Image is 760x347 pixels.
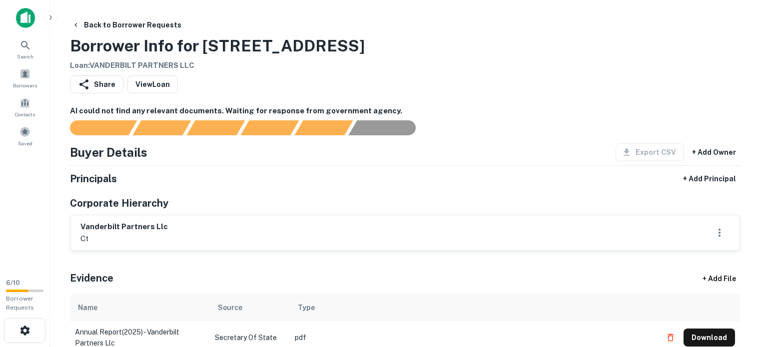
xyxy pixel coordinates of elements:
[688,143,740,161] button: + Add Owner
[3,64,47,91] a: Borrowers
[70,143,147,161] h4: Buyer Details
[186,120,245,135] div: Documents found, AI parsing details...
[132,120,191,135] div: Your request is received and processing...
[127,75,178,93] a: ViewLoan
[290,294,657,322] th: Type
[684,270,754,288] div: + Add File
[210,294,290,322] th: Source
[662,330,680,346] button: Delete file
[70,34,365,58] h3: Borrower Info for [STREET_ADDRESS]
[70,75,123,93] button: Share
[684,329,735,347] button: Download
[80,233,168,245] p: ct
[70,105,740,117] h6: AI could not find any relevant documents. Waiting for response from government agency.
[240,120,299,135] div: Principals found, AI now looking for contact information...
[349,120,428,135] div: AI fulfillment process complete.
[3,93,47,120] a: Contacts
[70,294,210,322] th: Name
[6,279,20,287] span: 6 / 10
[679,170,740,188] button: + Add Principal
[13,81,37,89] span: Borrowers
[80,221,168,233] h6: vanderbilt partners llc
[15,110,35,118] span: Contacts
[218,302,242,314] div: Source
[70,196,168,211] h5: Corporate Hierarchy
[70,171,117,186] h5: Principals
[3,122,47,149] a: Saved
[70,60,365,71] h6: Loan : VANDERBILT PARTNERS LLC
[18,139,32,147] span: Saved
[6,295,34,311] span: Borrower Requests
[58,120,133,135] div: Sending borrower request to AI...
[70,271,113,286] h5: Evidence
[16,8,35,28] img: capitalize-icon.png
[68,16,185,34] button: Back to Borrower Requests
[298,302,315,314] div: Type
[78,302,97,314] div: Name
[3,35,47,62] a: Search
[294,120,353,135] div: Principals found, still searching for contact information. This may take time...
[17,52,33,60] span: Search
